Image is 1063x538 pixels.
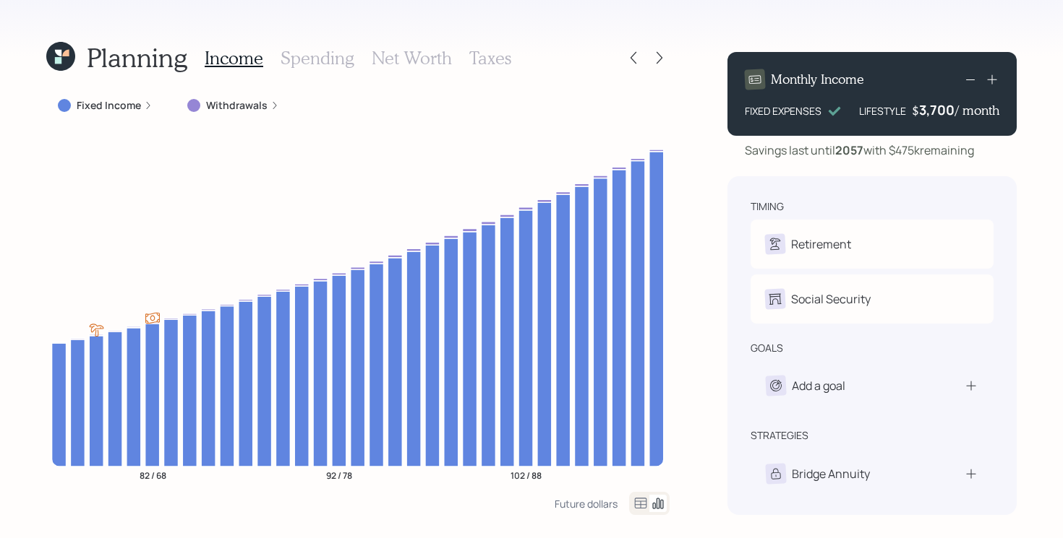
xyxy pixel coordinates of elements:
[751,199,784,214] div: timing
[792,377,845,394] div: Add a goal
[372,48,452,69] h3: Net Worth
[771,71,864,87] h4: Monthly Income
[859,103,906,118] div: LIFESTYLE
[745,103,821,118] div: FIXED EXPENSES
[912,103,919,118] h4: $
[469,48,511,69] h3: Taxes
[792,465,870,482] div: Bridge Annuity
[955,103,999,118] h4: / month
[751,341,783,355] div: goals
[835,142,863,158] b: 2057
[919,101,955,118] div: 3,700
[791,235,851,253] div: Retirement
[206,98,268,113] label: Withdrawals
[87,42,187,73] h1: Planning
[555,497,618,511] div: Future dollars
[205,48,263,69] h3: Income
[745,142,974,159] div: Savings last until with $475k remaining
[77,98,141,113] label: Fixed Income
[281,48,354,69] h3: Spending
[751,428,808,443] div: strategies
[791,290,871,308] div: Social Security
[511,469,542,481] tspan: 102 / 88
[326,469,352,481] tspan: 92 / 78
[140,469,166,481] tspan: 82 / 68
